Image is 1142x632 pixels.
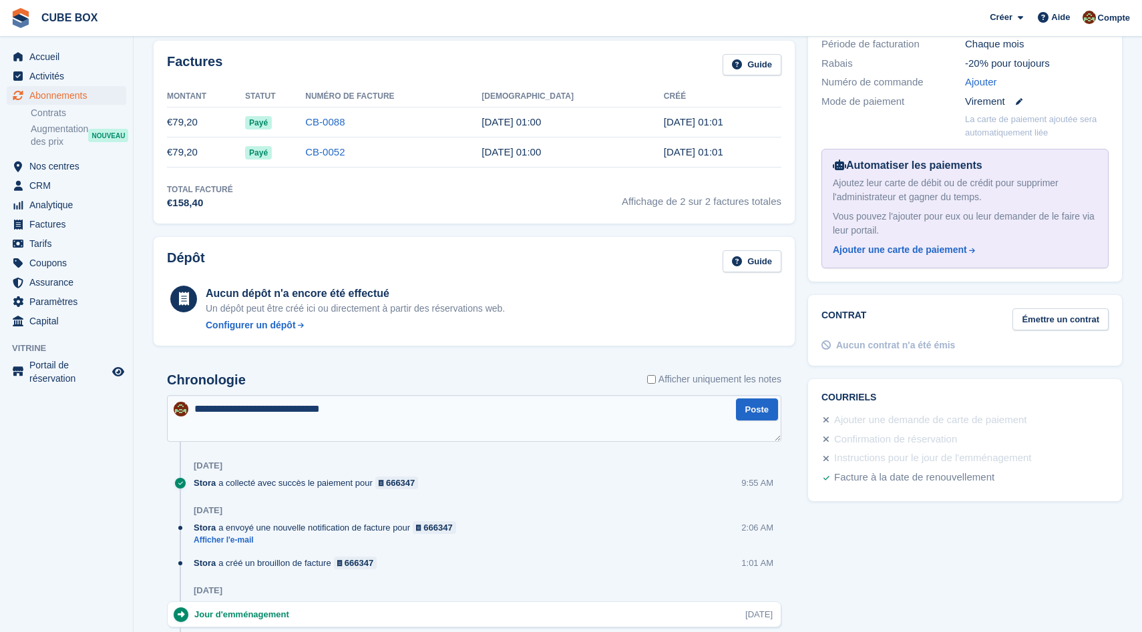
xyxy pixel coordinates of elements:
div: -20% pour toujours [965,56,1109,71]
div: a collecté avec succès le paiement pour [194,477,425,489]
span: Nos centres [29,157,110,176]
span: Analytique [29,196,110,214]
h2: Dépôt [167,250,205,272]
span: Capital [29,312,110,330]
span: Assurance [29,273,110,292]
div: Virement [965,94,1109,109]
time: 2025-06-30 23:01:09 UTC [664,146,723,157]
a: menu [7,176,126,195]
div: Confirmation de réservation [834,432,957,448]
a: menu [7,273,126,292]
a: Augmentation des prix NOUVEAU [31,122,126,149]
span: Créer [990,11,1012,24]
div: Jour d'emménagement [194,608,296,621]
th: Montant [167,86,245,107]
div: Facture à la date de renouvellement [834,470,994,486]
div: [DATE] [745,608,773,621]
span: Augmentation des prix [31,123,88,148]
div: a envoyé une nouvelle notification de facture pour [194,521,463,534]
a: menu [7,234,126,253]
div: [DATE] [194,460,222,471]
time: 2025-07-01 23:00:00 UTC [482,146,541,157]
a: 666347 [334,557,377,569]
a: menu [7,86,126,105]
a: Ajouter une carte de paiement [833,243,1092,257]
div: 666347 [423,521,452,534]
span: Stora [194,477,216,489]
span: Activités [29,67,110,85]
img: alex soubira [1083,11,1096,24]
h2: Courriels [821,392,1109,403]
span: Paramètres [29,292,110,311]
div: 2:06 AM [741,521,773,534]
label: Afficher uniquement les notes [647,372,781,386]
a: menu [7,157,126,176]
a: Boutique d'aperçu [110,364,126,380]
div: [DATE] [194,585,222,596]
span: CRM [29,176,110,195]
span: Coupons [29,254,110,272]
div: Aucun contrat n'a été émis [836,338,955,352]
div: 666347 [386,477,415,489]
div: Aucun dépôt n'a encore été effectué [206,286,505,302]
div: NOUVEAU [88,129,128,142]
th: Créé [664,86,781,107]
div: Rabais [821,56,965,71]
div: 9:55 AM [741,477,773,489]
span: Payé [245,116,272,129]
a: 666347 [375,477,419,489]
span: Aide [1051,11,1070,24]
div: Vous pouvez l'ajouter pour eux ou leur demander de le faire via leur portail. [833,210,1097,238]
div: [DATE] [194,505,222,516]
a: CB-0088 [305,116,345,127]
h2: Factures [167,54,222,76]
a: Guide [723,250,781,272]
img: stora-icon-8386f47178a22dfd0bd8f6a31ec36ba5ce8667c1dd55bd0f319d3a0aa187defe.svg [11,8,31,28]
a: Contrats [31,107,126,119]
span: Vitrine [12,342,133,355]
th: [DEMOGRAPHIC_DATA] [482,86,663,107]
div: Ajoutez leur carte de débit ou de crédit pour supprimer l'administrateur et gagner du temps. [833,176,1097,204]
a: 666347 [413,521,456,534]
a: menu [7,292,126,311]
button: Poste [736,398,778,420]
a: CB-0052 [305,146,345,157]
div: a créé un brouillon de facture [194,557,383,569]
span: Abonnements [29,86,110,105]
div: €158,40 [167,196,233,211]
th: Numéro de facture [305,86,482,107]
th: Statut [245,86,305,107]
a: menu [7,312,126,330]
div: Instructions pour le jour de l'emménagement [834,450,1032,466]
span: Tarifs [29,234,110,253]
a: menu [7,67,126,85]
div: Automatiser les paiements [833,157,1097,174]
p: La carte de paiement ajoutée sera automatiquement liée [965,113,1109,139]
a: menu [7,358,126,385]
a: Configurer un dépôt [206,318,505,332]
td: €79,20 [167,137,245,168]
span: Payé [245,146,272,160]
input: Afficher uniquement les notes [647,372,656,386]
span: Stora [194,521,216,534]
a: Ajouter [965,75,997,90]
span: Factures [29,215,110,234]
a: menu [7,196,126,214]
a: Guide [723,54,781,76]
div: Période de facturation [821,37,965,52]
a: Émettre un contrat [1012,308,1109,330]
p: Un dépôt peut être créé ici ou directement à partir des réservations web. [206,302,505,316]
h2: Contrat [821,308,866,330]
div: Chaque mois [965,37,1109,52]
a: menu [7,47,126,66]
div: 666347 [345,557,373,569]
div: Configurer un dépôt [206,318,296,332]
time: 2025-07-31 23:00:00 UTC [482,116,541,127]
span: Affichage de 2 sur 2 factures totales [622,184,781,211]
div: Ajouter une demande de carte de paiement [834,412,1027,428]
div: Mode de paiement [821,94,965,109]
span: Compte [1098,11,1130,25]
a: menu [7,254,126,272]
span: Portail de réservation [29,358,110,385]
span: Stora [194,557,216,569]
